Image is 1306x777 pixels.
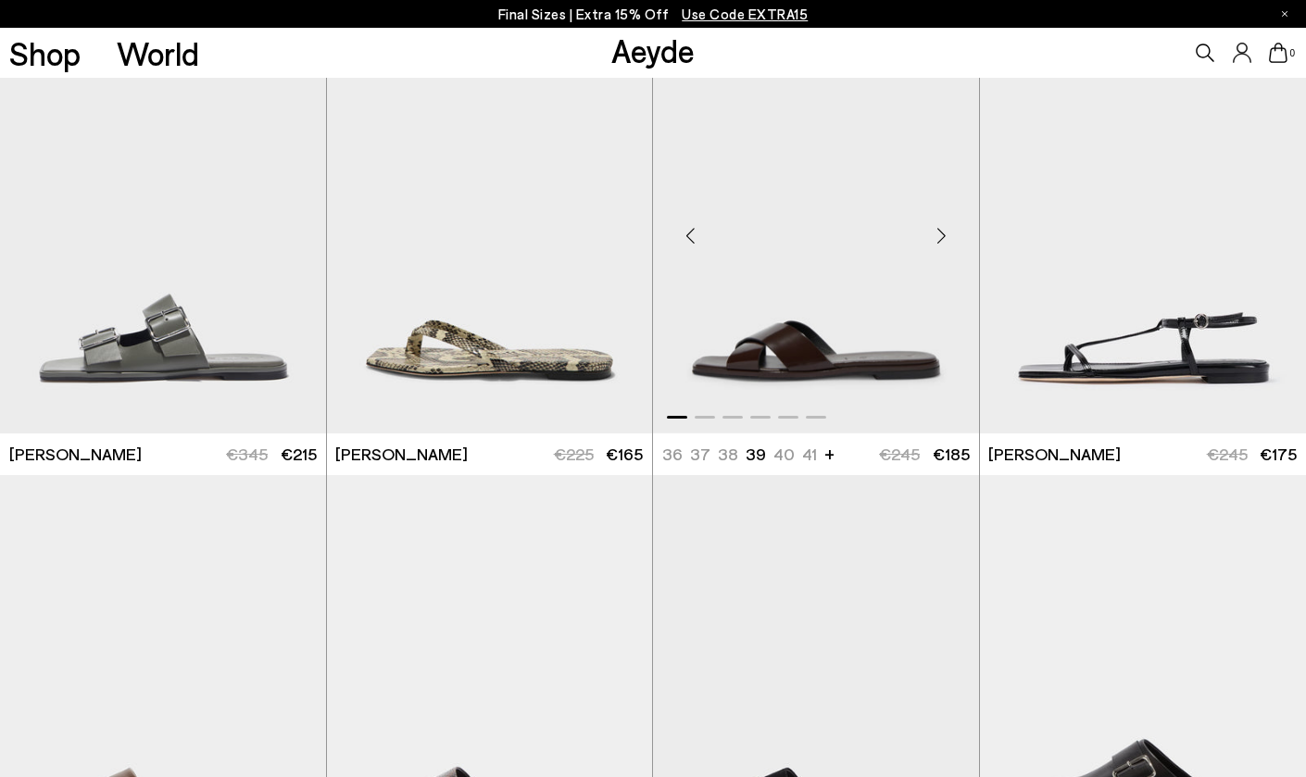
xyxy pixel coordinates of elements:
a: Next slide Previous slide [653,24,979,433]
a: 36 37 38 39 40 41 + €245 €185 [653,433,979,475]
img: Renee Leather Thong Sandals [327,24,653,433]
span: Navigate to /collections/ss25-final-sizes [682,6,808,22]
li: + [824,441,835,466]
span: €225 [554,444,594,464]
p: Final Sizes | Extra 15% Off [498,3,809,26]
span: €185 [933,444,970,464]
a: [PERSON_NAME] €225 €165 [327,433,653,475]
span: €175 [1260,444,1297,464]
div: Previous slide [662,208,718,264]
a: 0 [1269,43,1287,63]
a: World [117,37,199,69]
span: 0 [1287,48,1297,58]
li: 39 [746,443,766,466]
span: €165 [606,444,643,464]
ul: variant [662,443,811,466]
a: Aeyde [611,31,695,69]
span: €215 [281,444,317,464]
span: €345 [226,444,268,464]
span: [PERSON_NAME] [335,443,468,466]
a: Shop [9,37,81,69]
div: 1 / 6 [653,24,979,433]
img: Sonia Leather Sandals [653,24,979,433]
div: Next slide [914,208,970,264]
span: €245 [879,444,920,464]
span: [PERSON_NAME] [988,443,1121,466]
span: €245 [1207,444,1248,464]
span: [PERSON_NAME] [9,443,142,466]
